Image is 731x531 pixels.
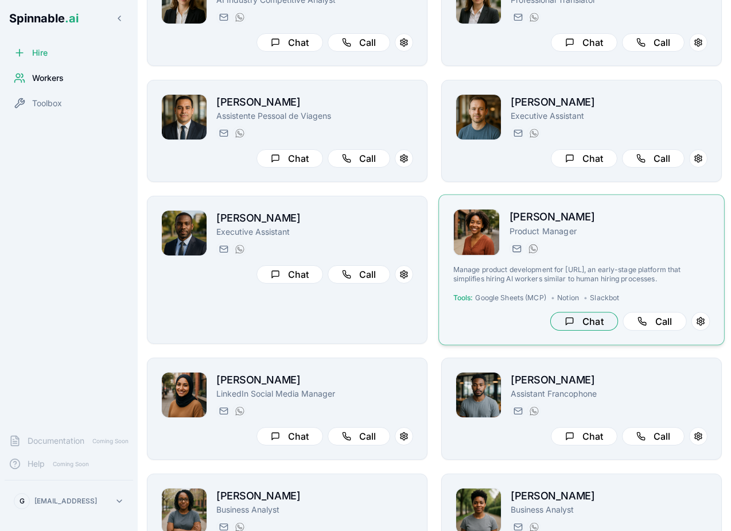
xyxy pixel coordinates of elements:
span: • [551,293,555,303]
button: WhatsApp [527,404,541,418]
img: WhatsApp [530,13,539,22]
img: Taylor Mitchell [454,210,500,255]
img: WhatsApp [530,406,539,416]
img: Dominic Singh [162,95,207,139]
span: Slackbot [590,293,619,303]
h2: [PERSON_NAME] [510,209,710,226]
span: Hire [32,47,48,59]
span: Notion [557,293,579,303]
button: Chat [256,149,323,168]
button: Send email to sidney.kapoor@getspinnable.ai [216,10,230,24]
p: Assistente Pessoal de Viagens [216,110,413,122]
span: G [20,497,25,506]
button: Send email to lucy.young@getspinnable.ai [511,10,524,24]
p: Product Manager [510,225,710,237]
p: Manage product development for [URL], an early-stage platform that simplifies hiring AI workers s... [453,265,710,284]
img: Maxime Dubois [456,373,501,417]
img: WhatsApp [235,245,244,254]
span: Spinnable [9,11,79,25]
p: Executive Assistant [216,226,413,238]
img: WhatsApp [528,244,538,253]
span: Google Sheets (MCP) [475,293,546,303]
button: WhatsApp [232,10,246,24]
img: WhatsApp [530,129,539,138]
button: Call [328,427,390,445]
span: • [584,293,588,303]
button: WhatsApp [232,404,246,418]
h2: [PERSON_NAME] [216,210,413,226]
button: Call [623,312,686,331]
h2: [PERSON_NAME] [511,372,707,388]
button: Chat [551,427,617,445]
img: WhatsApp [235,13,244,22]
img: Julian Petrov [456,95,501,139]
button: WhatsApp [232,242,246,256]
button: WhatsApp [526,242,539,255]
p: Business Analyst [511,504,707,516]
span: Toolbox [32,98,62,109]
img: Mateo Andersson [162,211,207,255]
h2: [PERSON_NAME] [216,372,413,388]
button: Chat [551,149,617,168]
img: WhatsApp [235,129,244,138]
h2: [PERSON_NAME] [216,488,413,504]
h2: [PERSON_NAME] [216,94,413,110]
button: Send email to taylor.mitchell@getspinnable.ai [510,242,523,255]
span: Coming Soon [89,436,132,447]
button: Chat [551,33,617,52]
button: Send email to lucas.silva@getspinnable.ai [216,126,230,140]
p: Assistant Francophone [511,388,707,400]
button: Call [622,33,685,52]
span: Workers [32,72,64,84]
button: Send email to john.blackwood@getspinnable.ai [511,126,524,140]
button: WhatsApp [527,126,541,140]
span: Documentation [28,435,84,447]
h2: [PERSON_NAME] [511,94,707,110]
p: LinkedIn Social Media Manager [216,388,413,400]
button: Call [328,265,390,284]
button: Chat [256,427,323,445]
h2: [PERSON_NAME] [511,488,707,504]
button: Call [328,149,390,168]
img: WhatsApp [235,406,244,416]
button: G[EMAIL_ADDRESS] [9,490,129,513]
button: Send email to elena.patterson@getspinnable.ai [216,404,230,418]
span: Help [28,458,45,470]
p: Executive Assistant [511,110,707,122]
img: Elena Patterson [162,373,207,417]
p: Business Analyst [216,504,413,516]
span: .ai [65,11,79,25]
button: Call [622,427,685,445]
button: WhatsApp [232,126,246,140]
p: [EMAIL_ADDRESS] [34,497,97,506]
span: Tools: [453,293,473,303]
button: WhatsApp [527,10,541,24]
button: Chat [256,33,323,52]
button: Chat [256,265,323,284]
button: Call [328,33,390,52]
button: Send email to maxime.dubois@getspinnable.ai [511,404,524,418]
button: Send email to deandre.johnson@getspinnable.ai [216,242,230,256]
span: Coming Soon [49,459,92,470]
button: Call [622,149,685,168]
button: Chat [550,312,618,331]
